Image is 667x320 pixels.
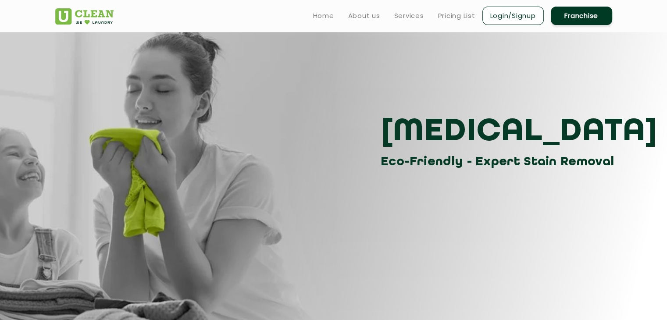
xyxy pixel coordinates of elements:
[313,11,334,21] a: Home
[348,11,380,21] a: About us
[551,7,612,25] a: Franchise
[381,113,619,152] h3: [MEDICAL_DATA]
[394,11,424,21] a: Services
[438,11,475,21] a: Pricing List
[482,7,544,25] a: Login/Signup
[55,8,114,25] img: UClean Laundry and Dry Cleaning
[381,152,619,172] h3: Eco-Friendly - Expert Stain Removal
